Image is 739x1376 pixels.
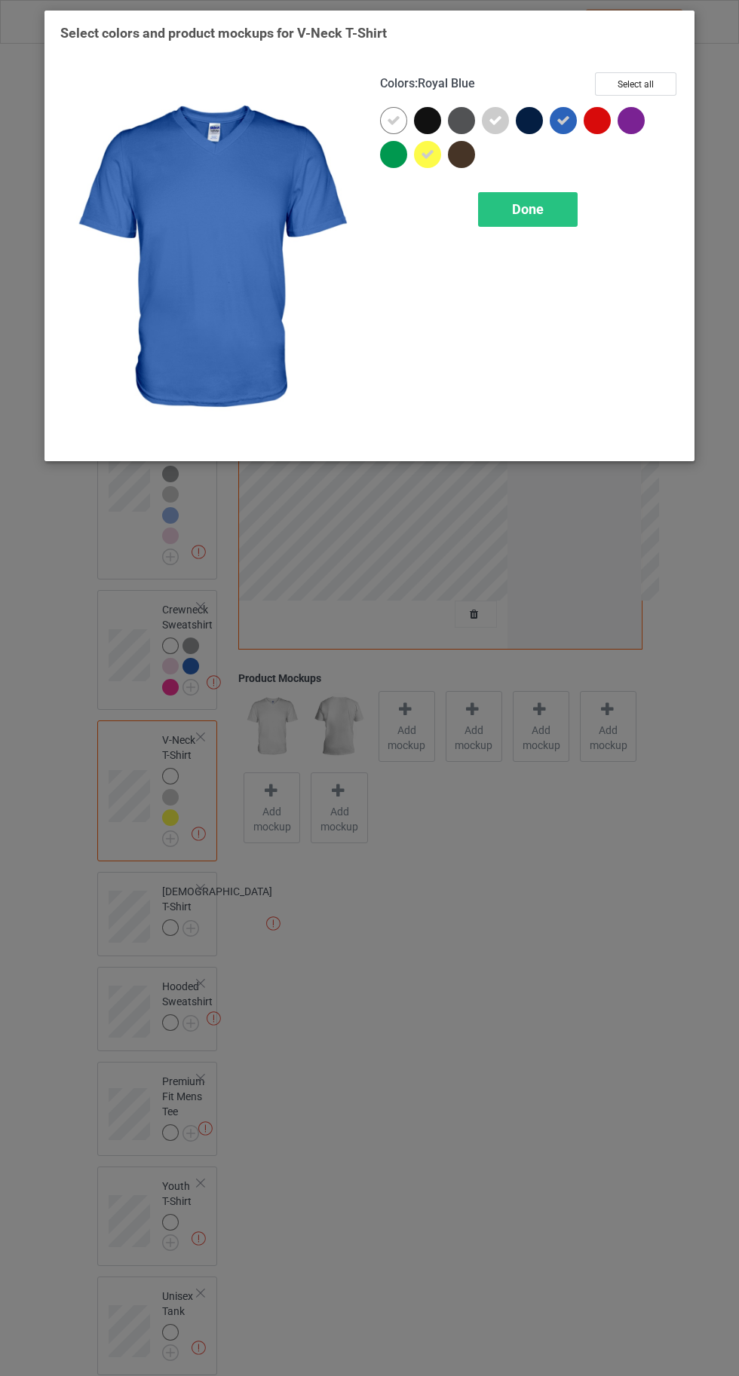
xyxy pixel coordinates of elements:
[380,76,415,90] span: Colors
[60,72,359,445] img: regular.jpg
[380,76,475,92] h4: :
[595,72,676,96] button: Select all
[60,25,387,41] span: Select colors and product mockups for V-Neck T-Shirt
[512,201,544,217] span: Done
[418,76,475,90] span: Royal Blue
